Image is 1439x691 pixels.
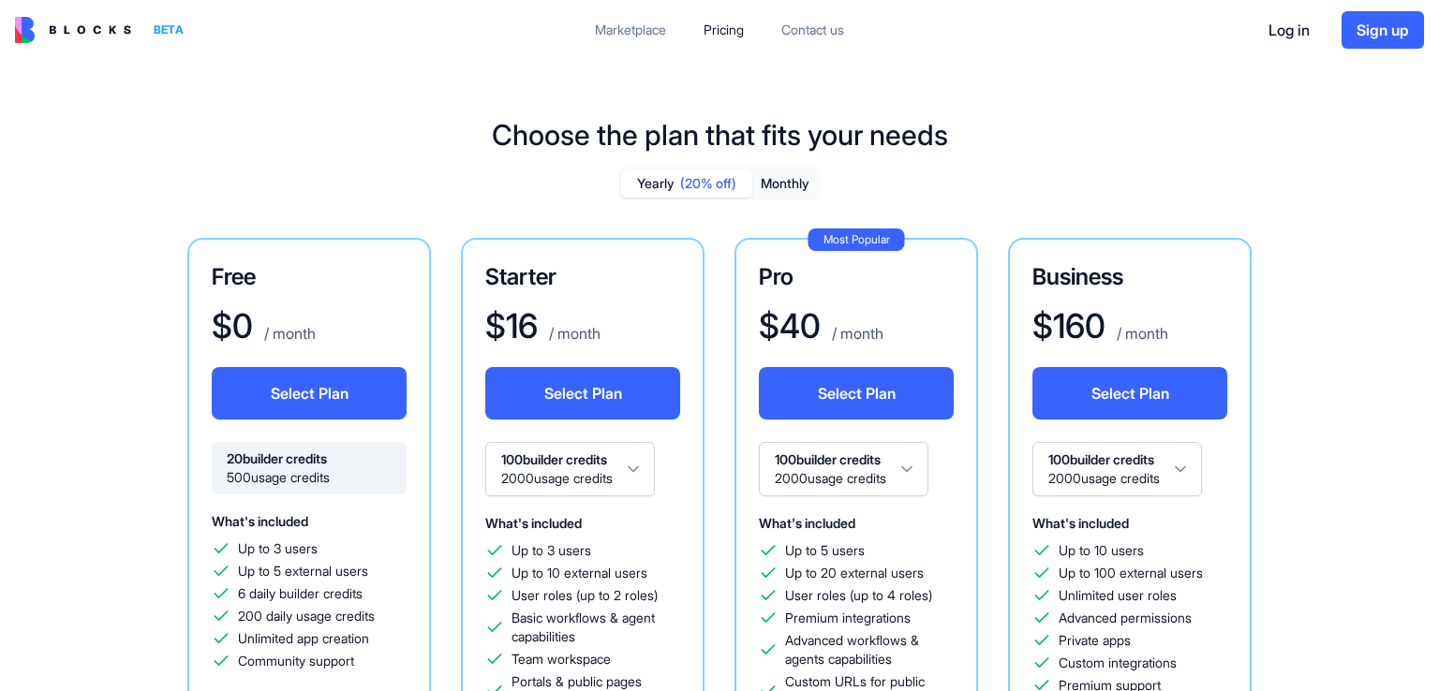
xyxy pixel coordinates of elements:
span: Unlimited user roles [1059,586,1177,605]
span: Basic workflows & agent capabilities [512,609,680,646]
div: Marketplace [595,21,666,39]
span: Up to 100 external users [1059,564,1203,582]
span: What's included [1032,515,1129,531]
p: / month [260,322,316,345]
div: Contact us [781,21,844,39]
span: 20 builder credits [227,449,392,468]
p: / month [1113,322,1168,345]
h1: $ 40 [759,307,821,345]
button: Select Plan [212,367,407,419]
span: Up to 10 external users [512,564,647,582]
a: Contact us [766,13,859,47]
span: Up to 20 external users [785,564,924,582]
h3: Starter [485,262,680,292]
button: Yearly [621,170,752,198]
div: BETA [146,17,191,43]
span: 6 daily builder credits [238,584,363,603]
h3: Business [1032,262,1227,292]
span: (20% off) [680,174,736,193]
button: Select Plan [1032,367,1227,419]
span: User roles (up to 2 roles) [512,586,658,605]
span: Up to 3 users [512,541,591,560]
img: logo [15,17,131,43]
span: User roles (up to 4 roles) [785,586,932,605]
h1: $ 160 [1032,307,1105,345]
button: Select Plan [485,367,680,419]
h1: $ 0 [212,307,253,345]
h1: $ 16 [485,307,538,345]
span: Premium integrations [785,609,911,627]
span: Advanced workflows & agents capabilities [785,631,954,669]
h3: Free [212,262,407,292]
p: / month [545,322,601,345]
span: 500 usage credits [227,468,392,487]
span: What's included [212,513,308,529]
button: Monthly [752,170,818,198]
span: Custom integrations [1059,654,1177,672]
div: Most Popular [809,228,905,251]
span: Private apps [1059,631,1131,650]
span: What's included [759,515,855,531]
span: Unlimited app creation [238,629,369,648]
button: Select Plan [759,367,954,419]
button: Log in [1252,11,1327,49]
a: Pricing [689,13,759,47]
a: BETA [15,17,191,43]
div: Pricing [704,21,744,39]
span: Up to 3 users [238,539,318,558]
p: / month [828,322,883,345]
span: What's included [485,515,582,531]
h3: Pro [759,262,954,292]
span: Advanced permissions [1059,609,1192,627]
span: 200 daily usage credits [238,607,375,625]
span: Up to 5 external users [238,562,368,581]
a: Marketplace [580,13,681,47]
span: Team workspace [512,650,611,669]
h1: Choose the plan that fits your needs [492,118,948,152]
span: Up to 10 users [1059,541,1144,560]
button: Sign up [1342,11,1424,49]
span: Up to 5 users [785,541,865,560]
span: Community support [238,652,354,670]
